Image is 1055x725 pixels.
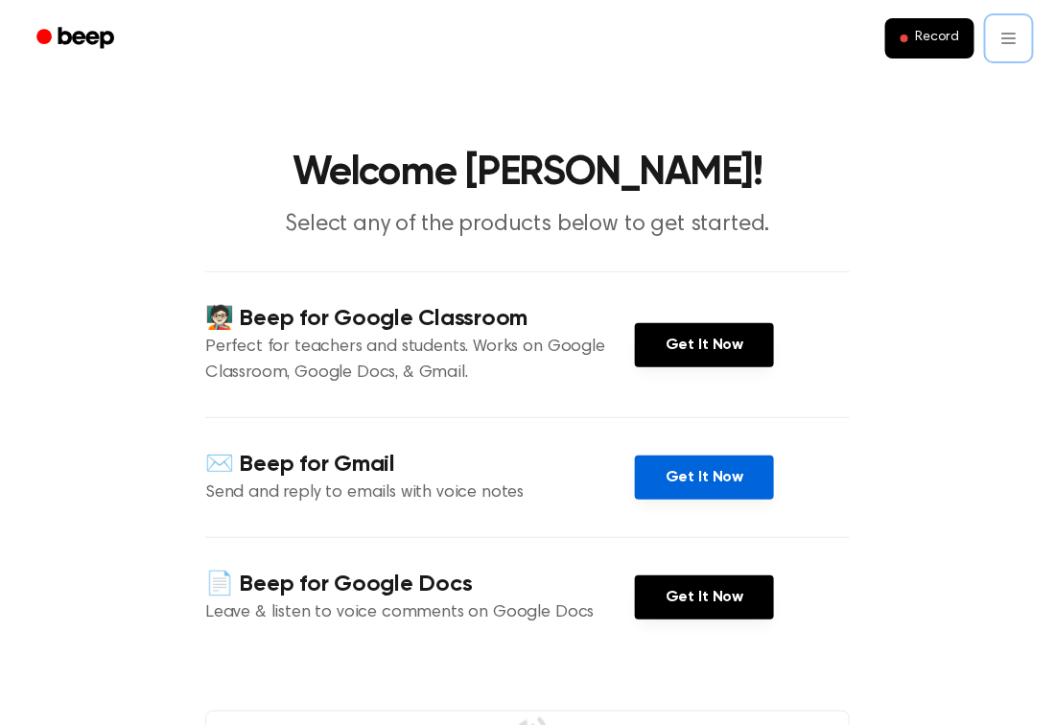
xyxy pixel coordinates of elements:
p: Leave & listen to voice comments on Google Docs [205,600,635,626]
h4: ✉️ Beep for Gmail [205,449,635,480]
h4: 📄 Beep for Google Docs [205,569,635,600]
a: Get It Now [635,456,774,500]
span: Record [916,30,959,47]
a: Get It Now [635,323,774,367]
a: Beep [23,20,131,58]
p: Send and reply to emails with voice notes [205,480,635,506]
h4: 🧑🏻‍🏫 Beep for Google Classroom [205,303,635,335]
button: Record [885,18,974,58]
a: Get It Now [635,575,774,620]
h1: Welcome [PERSON_NAME]! [36,153,1019,194]
p: Perfect for teachers and students. Works on Google Classroom, Google Docs, & Gmail. [205,335,635,386]
button: Open menu [986,15,1032,61]
p: Select any of the products below to get started. [159,209,896,241]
